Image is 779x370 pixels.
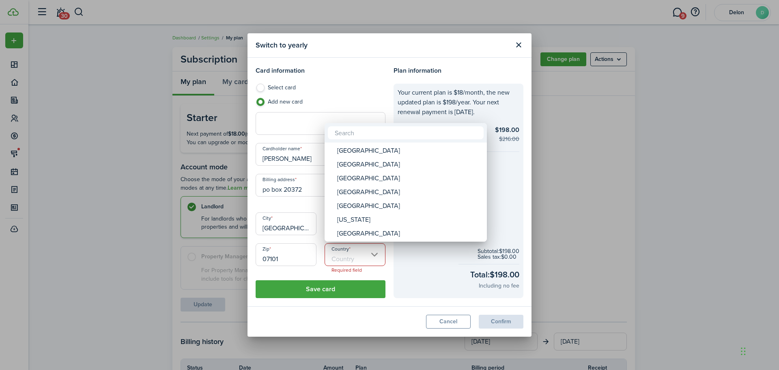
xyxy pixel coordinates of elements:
mbsc-wheel: Country [325,143,487,242]
div: [GEOGRAPHIC_DATA] [337,144,481,158]
div: [GEOGRAPHIC_DATA] [337,199,481,213]
div: [GEOGRAPHIC_DATA] [337,158,481,171]
div: [US_STATE] [337,213,481,227]
input: Search [328,126,484,139]
div: [GEOGRAPHIC_DATA] [337,171,481,185]
div: [GEOGRAPHIC_DATA] [337,185,481,199]
div: [GEOGRAPHIC_DATA] [337,227,481,240]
